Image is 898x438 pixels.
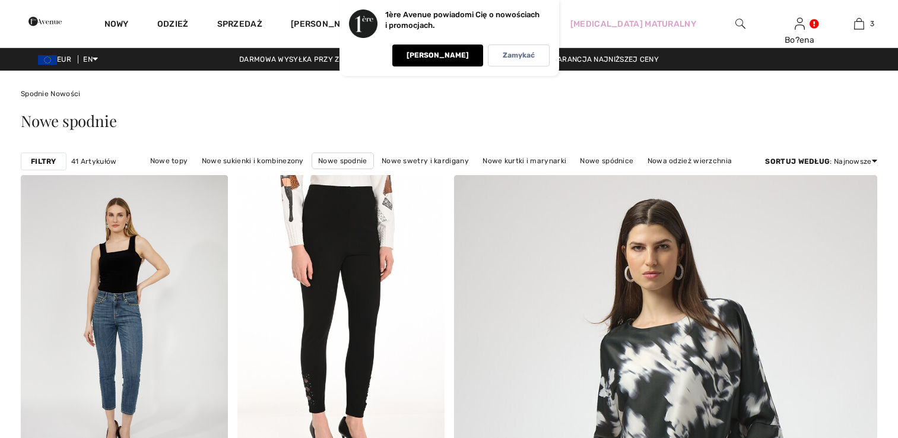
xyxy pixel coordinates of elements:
a: Nowy [104,19,129,31]
a: Darmowa wysyłka przy zamówieniach powyżej 130 € [230,55,458,64]
img: Euro [38,55,57,65]
font: : Najnowsze [765,157,871,166]
img: Szukaj w witrynie [735,17,745,31]
font: EN [83,55,93,64]
a: Nowa odzież wierzchnia [642,153,738,169]
p: 1ère Avenue powiadomi Cię o nowościach i promocjach. [385,10,540,30]
a: Odzież [157,19,189,31]
iframe: Opens a widget where you can chat to one of our agents [824,349,886,379]
img: Moja torba [854,17,864,31]
a: Sprzedaż [217,19,262,31]
a: Gwarancja najniższej ceny [537,55,668,64]
a: Nowe spódnice [574,153,639,169]
a: Spodnie Nowości [21,90,81,98]
a: Sign In [795,18,805,29]
a: Nowe swetry i kardigany [376,153,475,169]
p: [PERSON_NAME] [407,51,469,60]
span: 3 [870,18,874,29]
a: [PERSON_NAME] [291,19,362,31]
a: Nowe kurtki i marynarki [477,153,572,169]
img: Moje informacje [795,17,805,31]
span: Nowe spodnie [21,110,116,131]
a: Nowe spodnie [312,153,374,169]
a: [MEDICAL_DATA] maturalny [570,18,696,30]
span: EUR [38,55,76,64]
p: Zamykać [503,51,535,60]
a: 3 [830,17,888,31]
a: Nowe topy [144,153,194,169]
span: 41 Artykułów [71,156,117,167]
div: Bo?ena [770,34,829,46]
strong: Filtry [31,156,56,167]
img: Aleja 1ère [28,9,62,33]
strong: Sortuj według [765,157,830,166]
a: Nowe sukienki i kombinezony [196,153,310,169]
